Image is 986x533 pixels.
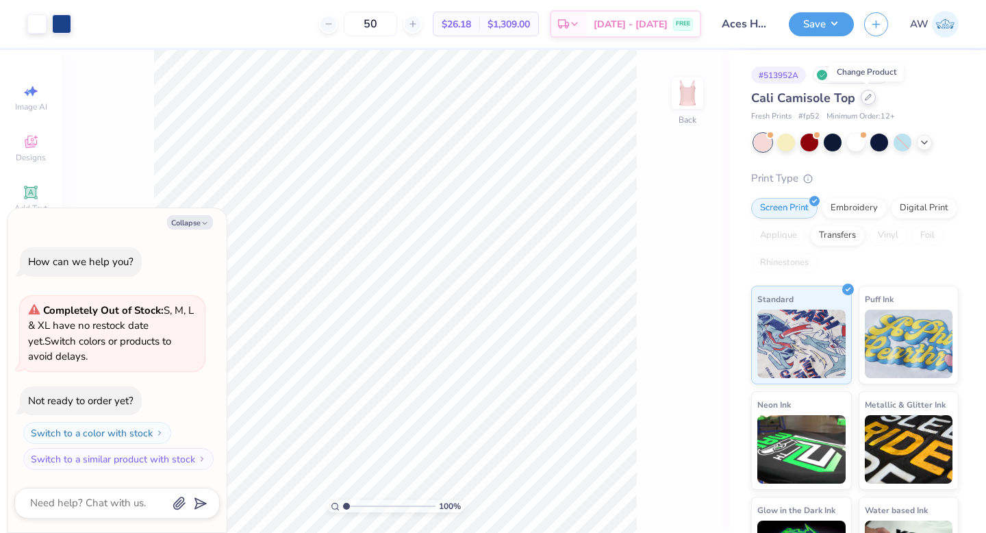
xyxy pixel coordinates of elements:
img: Standard [757,310,846,378]
div: Embroidery [822,198,887,219]
span: S, M, L & XL have no restock date yet. Switch colors or products to avoid delays. [28,303,194,364]
span: Add Text [14,203,47,214]
a: AW [910,11,959,38]
div: Vinyl [869,225,907,246]
div: Back [679,114,696,126]
button: Switch to a color with stock [23,422,171,444]
button: Switch to a similar product with stock [23,448,214,470]
span: 100 % [439,500,461,512]
strong: Completely Out of Stock: [43,303,164,317]
span: Minimum Order: 12 + [826,111,895,123]
span: Fresh Prints [751,111,792,123]
span: Cali Camisole Top [751,90,855,106]
div: Change Product [829,62,904,82]
span: $26.18 [442,17,471,32]
div: Screen Print [751,198,818,219]
div: Rhinestones [751,253,818,273]
span: # fp52 [798,111,820,123]
div: Print Type [751,171,959,186]
span: $1,309.00 [488,17,530,32]
input: – – [344,12,397,36]
img: Back [674,79,701,107]
img: Metallic & Glitter Ink [865,415,953,484]
span: Image AI [15,101,47,112]
button: Collapse [167,215,213,230]
span: AW [910,16,928,32]
div: Foil [911,225,944,246]
span: [DATE] - [DATE] [594,17,668,32]
span: Puff Ink [865,292,894,306]
span: FREE [676,19,690,29]
span: Standard [757,292,794,306]
div: Not ready to order yet? [28,394,134,408]
img: Ada Wolfe [932,11,959,38]
span: Metallic & Glitter Ink [865,397,946,412]
div: Transfers [810,225,865,246]
div: Digital Print [891,198,957,219]
div: How can we help you? [28,255,134,269]
span: Designs [16,152,46,163]
div: Applique [751,225,806,246]
span: Neon Ink [757,397,791,412]
img: Neon Ink [757,415,846,484]
img: Switch to a similar product with stock [198,455,206,463]
button: Save [789,12,854,36]
img: Puff Ink [865,310,953,378]
input: Untitled Design [711,10,779,38]
div: Original Proof [813,66,889,84]
span: Glow in the Dark Ink [757,503,835,517]
img: Switch to a color with stock [155,429,164,437]
div: # 513952A [751,66,806,84]
span: Water based Ink [865,503,928,517]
